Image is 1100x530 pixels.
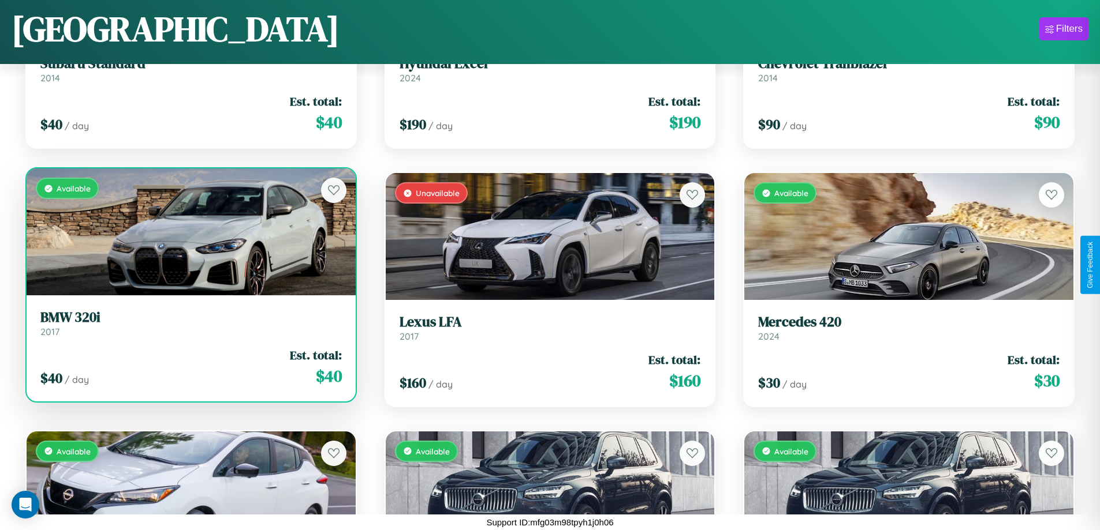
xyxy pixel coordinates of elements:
[316,111,342,134] span: $ 40
[400,115,426,134] span: $ 190
[57,446,91,456] span: Available
[400,55,701,72] h3: Hyundai Excel
[40,72,60,84] span: 2014
[290,93,342,110] span: Est. total:
[1008,351,1060,368] span: Est. total:
[416,188,460,198] span: Unavailable
[648,93,700,110] span: Est. total:
[782,378,807,390] span: / day
[40,309,342,337] a: BMW 320i2017
[65,120,89,131] span: / day
[400,330,419,342] span: 2017
[400,72,421,84] span: 2024
[486,514,613,530] p: Support ID: mfg03m98tpyh1j0h06
[774,446,808,456] span: Available
[1034,369,1060,392] span: $ 30
[40,55,342,72] h3: Subaru Standard
[1008,93,1060,110] span: Est. total:
[290,347,342,363] span: Est. total:
[428,378,453,390] span: / day
[648,351,700,368] span: Est. total:
[400,55,701,84] a: Hyundai Excel2024
[65,374,89,385] span: / day
[758,314,1060,330] h3: Mercedes 420
[40,369,62,388] span: $ 40
[400,373,426,392] span: $ 160
[40,326,59,337] span: 2017
[782,120,807,131] span: / day
[12,491,39,518] div: Open Intercom Messenger
[758,115,780,134] span: $ 90
[57,183,91,193] span: Available
[40,115,62,134] span: $ 40
[669,111,700,134] span: $ 190
[758,373,780,392] span: $ 30
[758,55,1060,84] a: Chevrolet Trailblazer2014
[1056,23,1083,35] div: Filters
[12,5,340,52] h1: [GEOGRAPHIC_DATA]
[758,314,1060,342] a: Mercedes 4202024
[40,309,342,326] h3: BMW 320i
[400,314,701,330] h3: Lexus LFA
[1034,111,1060,134] span: $ 90
[758,330,780,342] span: 2024
[758,55,1060,72] h3: Chevrolet Trailblazer
[416,446,450,456] span: Available
[669,369,700,392] span: $ 160
[316,364,342,388] span: $ 40
[774,188,808,198] span: Available
[40,55,342,84] a: Subaru Standard2014
[1086,242,1094,288] div: Give Feedback
[758,72,778,84] span: 2014
[400,314,701,342] a: Lexus LFA2017
[428,120,453,131] span: / day
[1039,17,1088,40] button: Filters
